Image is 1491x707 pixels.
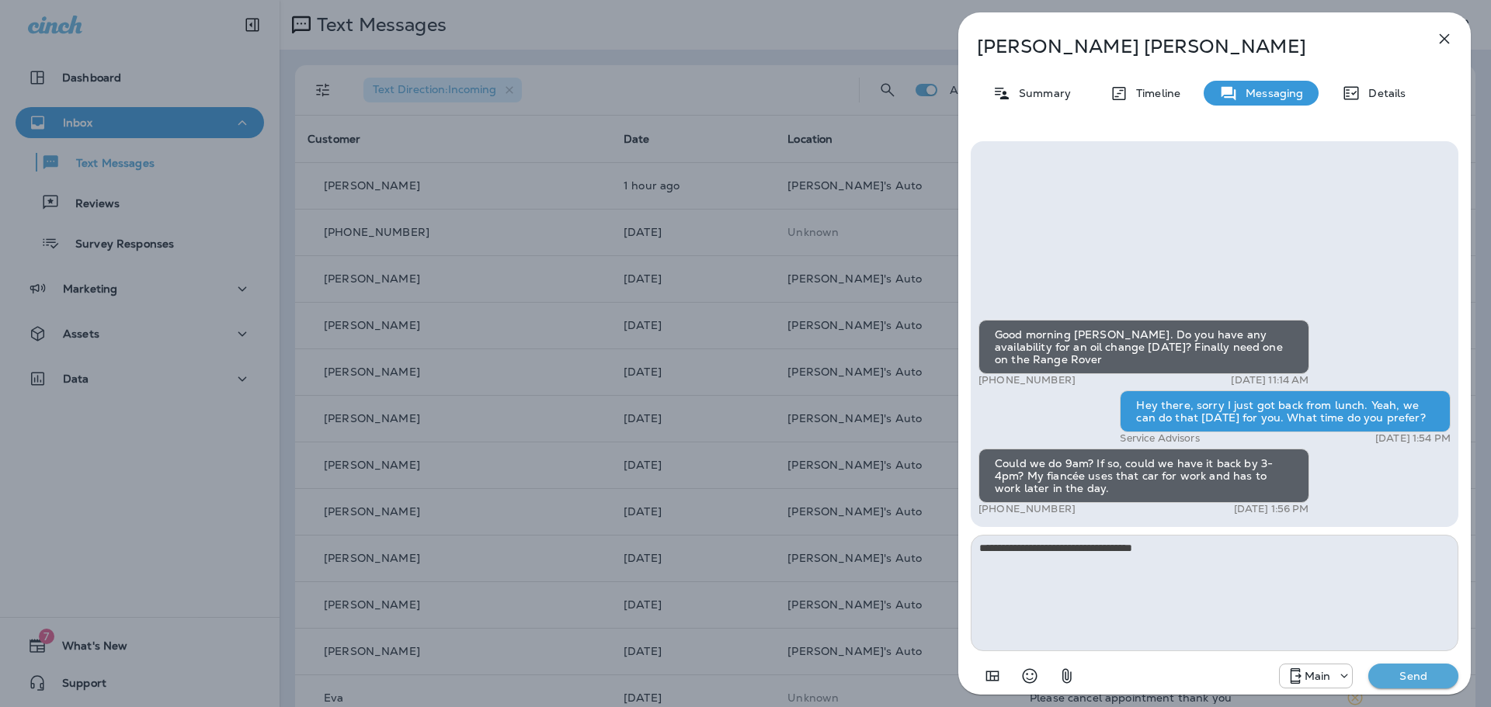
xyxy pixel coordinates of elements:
p: [DATE] 11:14 AM [1231,374,1309,386]
p: [PERSON_NAME] [PERSON_NAME] [977,36,1401,57]
p: [DATE] 1:56 PM [1234,503,1309,515]
button: Add in a premade template [977,660,1008,691]
p: [PHONE_NUMBER] [978,503,1076,515]
div: Could we do 9am? If so, could we have it back by 3-4pm? My fiancée uses that car for work and has... [978,449,1309,503]
p: Details [1361,87,1406,99]
p: Timeline [1128,87,1180,99]
div: Hey there, sorry I just got back from lunch. Yeah, we can do that [DATE] for you. What time do yo... [1120,390,1451,432]
button: Send [1368,664,1458,688]
p: Send [1381,669,1446,683]
p: Main [1305,670,1331,682]
p: Summary [1011,87,1071,99]
p: [PHONE_NUMBER] [978,374,1076,386]
p: Messaging [1238,87,1303,99]
div: Good morning [PERSON_NAME]. Do you have any availability for an oil change [DATE]? Finally need o... [978,320,1309,374]
p: Service Advisors [1120,432,1199,445]
div: +1 (941) 231-4423 [1280,667,1353,685]
button: Select an emoji [1014,660,1045,691]
p: [DATE] 1:54 PM [1375,432,1451,445]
